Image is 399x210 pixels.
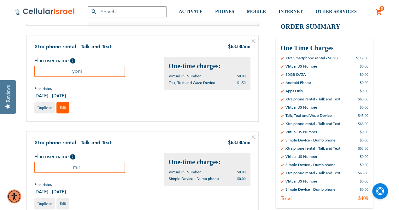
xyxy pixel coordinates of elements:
[34,139,112,146] a: Xtra phone rental - Talk and Text
[70,154,75,159] span: Help
[60,105,66,110] span: Edit
[34,86,66,91] span: Plan dates
[285,56,338,61] div: Xtra Smartphone rental - 50GB
[315,9,357,14] span: OTHER SERVICES
[70,58,75,63] span: Help
[34,93,66,99] span: [DATE] - [DATE]
[237,170,246,174] span: $0.00
[285,105,317,110] div: Virtual US Number
[228,44,231,51] span: $
[360,187,368,192] div: $0.00
[237,74,246,78] span: $0.00
[242,44,250,49] span: /mo
[56,198,69,209] a: Edit
[281,44,368,52] h3: One Time Charges
[360,129,368,135] div: $0.00
[381,6,383,11] span: 5
[360,154,368,159] div: $0.00
[285,72,306,77] div: 50GB DATA
[285,171,340,176] div: Xtra phone rental - Talk and Text
[247,9,266,14] span: MOBILE
[285,121,340,126] div: Xtra phone rental - Talk and Text
[34,189,66,195] span: [DATE] - [DATE]
[179,9,202,14] span: ACTIVATE
[38,105,52,110] span: Duplicate
[285,88,303,93] div: Apps Only
[34,182,66,187] span: Plan dates
[276,22,373,31] h2: Order Summary
[169,176,219,181] span: Simple Device - Dumb phone
[360,88,368,93] div: $0.00
[169,158,246,166] h2: One-time charges:
[237,81,246,85] span: $1.50
[360,64,368,69] div: $0.00
[285,179,317,184] div: Virtual US Number
[281,195,292,201] div: Total
[285,64,317,69] div: Virtual US Number
[285,138,336,143] div: Simple Device - Dumb phone
[358,146,368,151] div: $63.00
[285,113,332,118] div: Talk, Text and Waze Device
[38,201,52,206] span: Duplicate
[169,80,215,85] span: Talk, Text and Waze Device
[360,162,368,167] div: $0.00
[7,189,21,203] div: Accessibility Menu
[34,198,56,209] a: Duplicate
[56,102,69,113] a: Edit
[360,72,368,77] div: $0.00
[169,62,246,70] h2: One-time charges:
[228,43,250,51] div: 63.00
[34,102,56,113] a: Duplicate
[228,139,250,147] div: 63.00
[169,170,201,175] span: Virtual US Number
[285,129,317,135] div: Virtual US Number
[15,8,75,15] img: Cellular Israel Logo
[360,138,368,143] div: $0.00
[358,113,368,118] div: $45.00
[376,9,383,16] a: 5
[242,140,250,145] span: /mo
[88,6,167,17] input: Search
[358,97,368,102] div: $63.00
[360,80,368,85] div: $0.00
[285,154,317,159] div: Virtual US Number
[34,43,112,50] a: Xtra phone rental - Talk and Text
[358,171,368,176] div: $63.00
[358,121,368,126] div: $63.00
[34,57,69,64] span: Plan user name
[279,9,303,14] span: INTERNET
[228,140,231,147] span: $
[285,97,340,102] div: Xtra phone rental - Talk and Text
[360,179,368,184] div: $0.00
[285,162,336,167] div: Simple Device - Dumb phone
[360,105,368,110] div: $0.00
[60,201,66,206] span: Edit
[237,177,246,181] span: $0.00
[285,146,340,151] div: Xtra phone rental - Talk and Text
[356,56,368,61] div: $112.00
[5,85,11,102] div: Reviews
[285,187,336,192] div: Simple Device - Dumb phone
[285,80,311,85] div: Android Phone
[358,195,368,201] div: $409
[34,153,69,160] span: Plan user name
[215,9,234,14] span: PHONES
[169,74,201,79] span: Virtual US Number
